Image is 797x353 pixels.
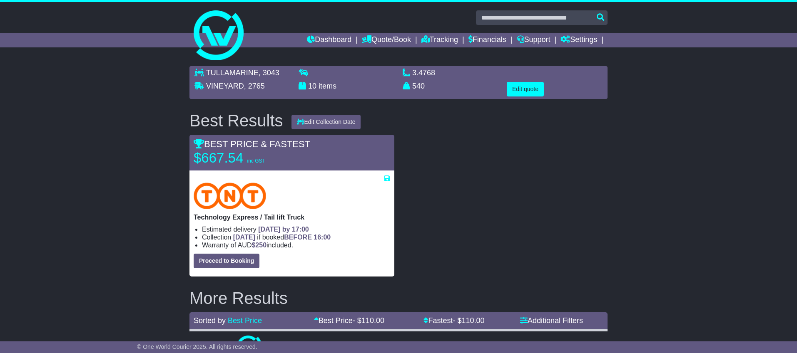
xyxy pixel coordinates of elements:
[353,316,384,325] span: - $
[255,242,266,249] span: 250
[189,289,608,307] h2: More Results
[314,234,331,241] span: 16:00
[319,82,336,90] span: items
[468,33,506,47] a: Financials
[461,316,484,325] span: 110.00
[507,82,544,96] button: Edit quote
[244,82,265,90] span: , 2765
[185,111,287,130] div: Best Results
[560,33,597,47] a: Settings
[252,242,266,249] span: $
[284,234,312,241] span: BEFORE
[228,316,262,325] a: Best Price
[194,316,226,325] span: Sorted by
[194,213,390,221] p: Technology Express / Tail lift Truck
[362,33,411,47] a: Quote/Book
[421,33,458,47] a: Tracking
[202,241,390,249] li: Warranty of AUD included.
[194,150,298,166] p: $667.54
[202,233,390,241] li: Collection
[194,254,259,268] button: Proceed to Booking
[423,316,484,325] a: Fastest- $110.00
[258,226,309,233] span: [DATE] by 17:00
[308,82,316,90] span: 10
[194,139,310,149] span: BEST PRICE & FASTEST
[453,316,484,325] span: - $
[412,82,425,90] span: 540
[517,33,550,47] a: Support
[247,158,265,164] span: inc GST
[206,82,244,90] span: VINEYARD
[291,115,361,129] button: Edit Collection Date
[194,183,266,209] img: TNT Domestic: Technology Express / Tail lift Truck
[314,316,384,325] a: Best Price- $110.00
[137,343,257,350] span: © One World Courier 2025. All rights reserved.
[233,234,331,241] span: if booked
[412,69,435,77] span: 3.4768
[202,225,390,233] li: Estimated delivery
[307,33,351,47] a: Dashboard
[233,234,255,241] span: [DATE]
[259,69,279,77] span: , 3043
[206,69,259,77] span: TULLAMARINE
[361,316,384,325] span: 110.00
[520,316,583,325] a: Additional Filters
